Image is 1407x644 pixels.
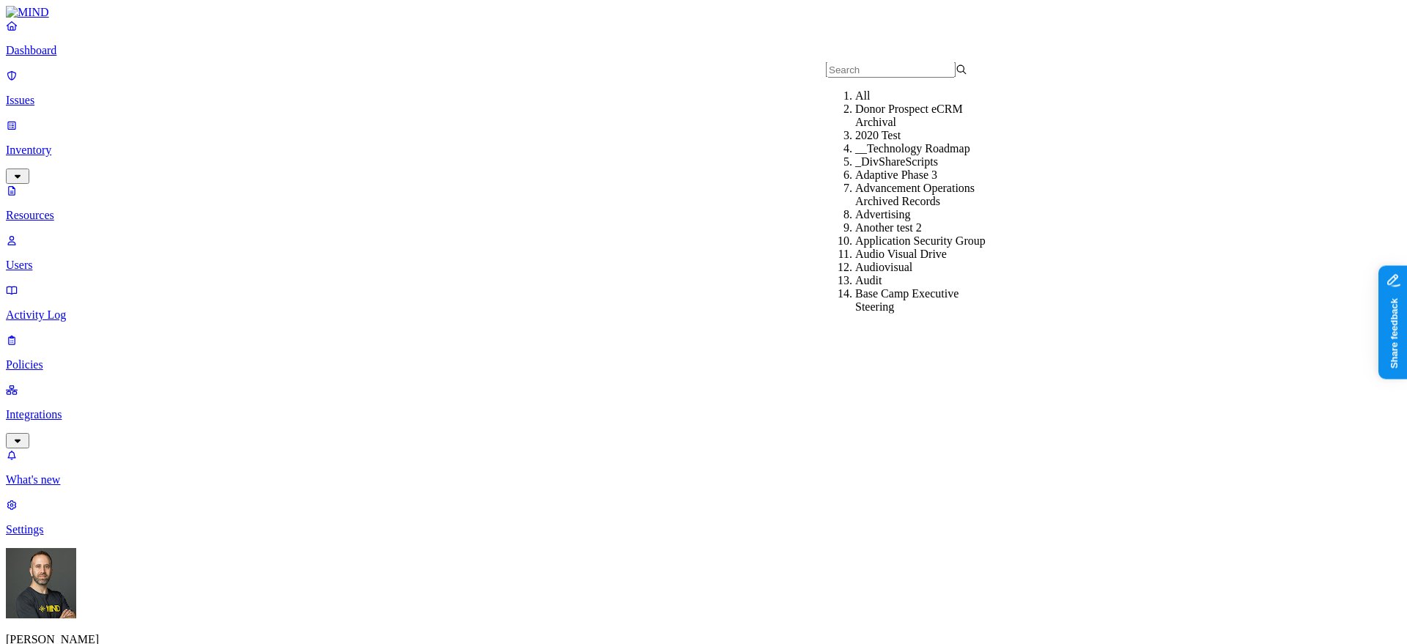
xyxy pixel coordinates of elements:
[855,261,997,274] div: Audiovisual
[6,358,1401,371] p: Policies
[855,129,997,142] div: 2020 Test
[6,448,1401,486] a: What's new
[855,182,997,208] div: Advancement Operations Archived Records
[6,6,1401,19] a: MIND
[6,308,1401,322] p: Activity Log
[855,103,997,129] div: Donor Prospect eCRM Archival
[6,473,1401,486] p: What's new
[826,62,956,78] input: Search
[6,408,1401,421] p: Integrations
[855,234,997,248] div: Application Security Group
[855,208,997,221] div: Advertising
[6,234,1401,272] a: Users
[6,69,1401,107] a: Issues
[855,89,997,103] div: All
[6,144,1401,157] p: Inventory
[855,155,997,169] div: _DivShareScripts
[6,94,1401,107] p: Issues
[6,209,1401,222] p: Resources
[6,523,1401,536] p: Settings
[6,548,76,618] img: Tom Mayblum
[855,221,997,234] div: Another test 2
[6,333,1401,371] a: Policies
[6,383,1401,446] a: Integrations
[6,119,1401,182] a: Inventory
[855,248,997,261] div: Audio Visual Drive
[6,184,1401,222] a: Resources
[6,259,1401,272] p: Users
[6,19,1401,57] a: Dashboard
[6,44,1401,57] p: Dashboard
[6,6,49,19] img: MIND
[855,142,997,155] div: __Technology Roadmap
[6,498,1401,536] a: Settings
[855,287,997,314] div: Base Camp Executive Steering
[6,284,1401,322] a: Activity Log
[855,169,997,182] div: Adaptive Phase 3
[855,274,997,287] div: Audit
